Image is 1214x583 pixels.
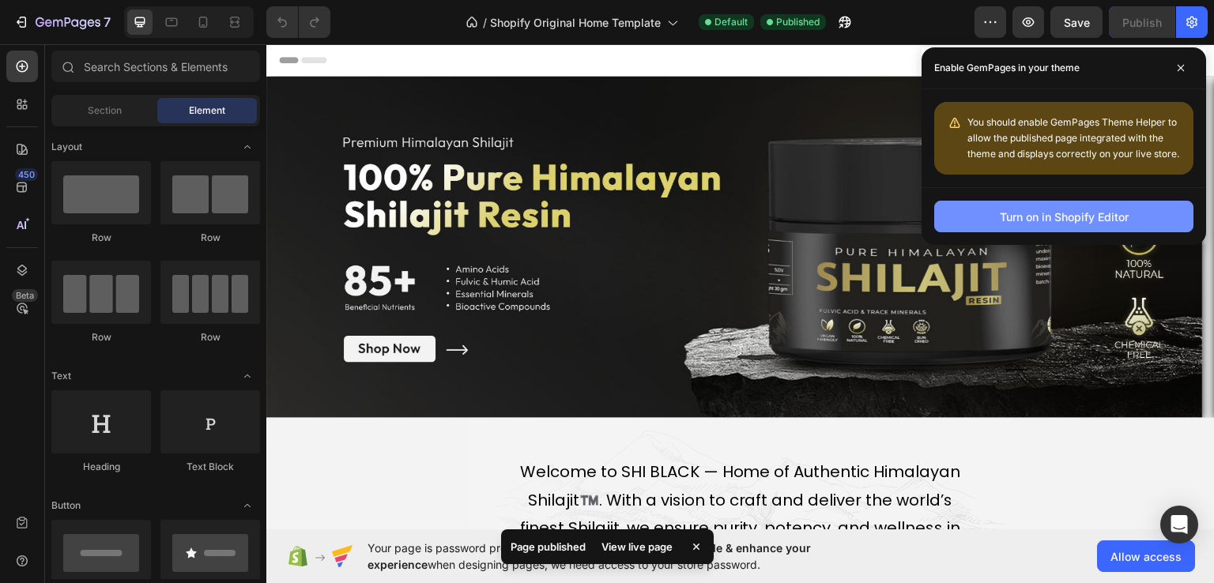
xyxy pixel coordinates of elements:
button: 7 [6,6,118,38]
div: Turn on in Shopify Editor [1000,209,1129,225]
iframe: Design area [266,44,1214,529]
span: Button [51,498,81,513]
div: 450 [15,168,38,181]
span: Default [714,15,748,29]
input: Search Sections & Elements [51,51,260,82]
span: Toggle open [235,363,260,389]
div: Publish [1122,14,1162,31]
span: Section [88,103,122,118]
button: Publish [1109,6,1175,38]
button: Turn on in Shopify Editor [934,201,1193,232]
div: Undo/Redo [266,6,330,38]
span: Toggle open [235,493,260,518]
span: / [483,14,487,31]
span: Published [776,15,820,29]
div: Row [51,330,151,344]
div: View live page [592,536,682,558]
div: Row [51,231,151,245]
button: Allow access [1097,540,1195,572]
span: Your page is password protected. To when designing pages, we need access to your store password. [368,540,873,573]
span: Layout [51,140,82,154]
span: Shopify Original Home Template [490,14,661,31]
span: Text [51,369,71,383]
div: Text Block [160,460,260,474]
span: You should enable GemPages Theme Helper to allow the published page integrated with the theme and... [967,116,1179,160]
div: Row [160,231,260,245]
span: Save [1064,16,1090,29]
div: Open Intercom Messenger [1160,506,1198,544]
p: Page published [511,539,586,555]
span: Element [189,103,225,118]
div: Row [160,330,260,344]
div: Heading [51,460,151,474]
div: Beta [12,289,38,302]
p: Enable GemPages in your theme [934,60,1080,76]
span: Welcome to SHI BLACK — Home of Authentic Himalayan Shilajit™️. With a vision to craft and deliver... [254,416,695,552]
span: Toggle open [235,134,260,160]
span: Allow access [1110,548,1182,565]
p: 7 [104,13,111,32]
button: Save [1050,6,1103,38]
